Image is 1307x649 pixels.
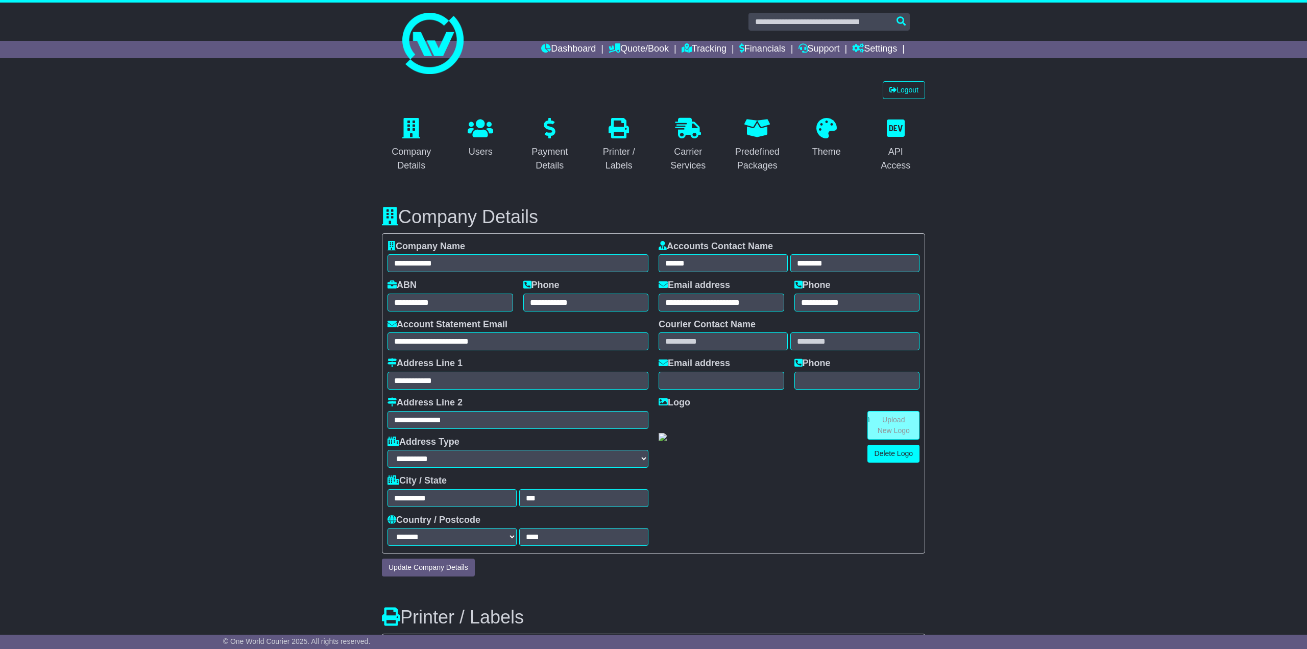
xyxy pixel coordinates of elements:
div: Theme [812,145,841,159]
span: © One World Courier 2025. All rights reserved. [223,637,371,645]
label: Address Type [388,437,459,448]
a: API Access [866,114,926,176]
label: Logo [659,397,690,408]
div: Company Details [389,145,434,173]
a: Dashboard [541,41,596,58]
label: Phone [794,358,831,369]
a: Quote/Book [609,41,669,58]
label: Country / Postcode [388,515,480,526]
div: Printer / Labels [596,145,642,173]
div: Payment Details [527,145,573,173]
a: Printer / Labels [590,114,649,176]
h3: Printer / Labels [382,607,925,628]
label: Company Name [388,241,465,252]
div: Predefined Packages [735,145,781,173]
label: Email address [659,280,730,291]
label: City / State [388,475,447,487]
img: GetCustomerLogo [659,433,667,441]
a: Upload New Logo [867,411,919,440]
a: Support [798,41,840,58]
button: Update Company Details [382,559,475,576]
label: Phone [794,280,831,291]
a: Settings [852,41,897,58]
h3: Company Details [382,207,925,227]
a: Tracking [682,41,727,58]
label: Address Line 2 [388,397,463,408]
label: Phone [523,280,560,291]
label: Email address [659,358,730,369]
a: Logout [883,81,925,99]
div: Users [468,145,493,159]
div: Carrier Services [665,145,711,173]
a: Financials [739,41,786,58]
a: Payment Details [520,114,579,176]
label: Address Line 1 [388,358,463,369]
a: Delete Logo [867,445,919,463]
a: Predefined Packages [728,114,787,176]
label: Accounts Contact Name [659,241,773,252]
a: Company Details [382,114,441,176]
label: ABN [388,280,417,291]
a: Carrier Services [659,114,718,176]
label: Courier Contact Name [659,319,756,330]
div: API Access [873,145,919,173]
a: Theme [806,114,848,162]
a: Users [461,114,500,162]
label: Account Statement Email [388,319,507,330]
